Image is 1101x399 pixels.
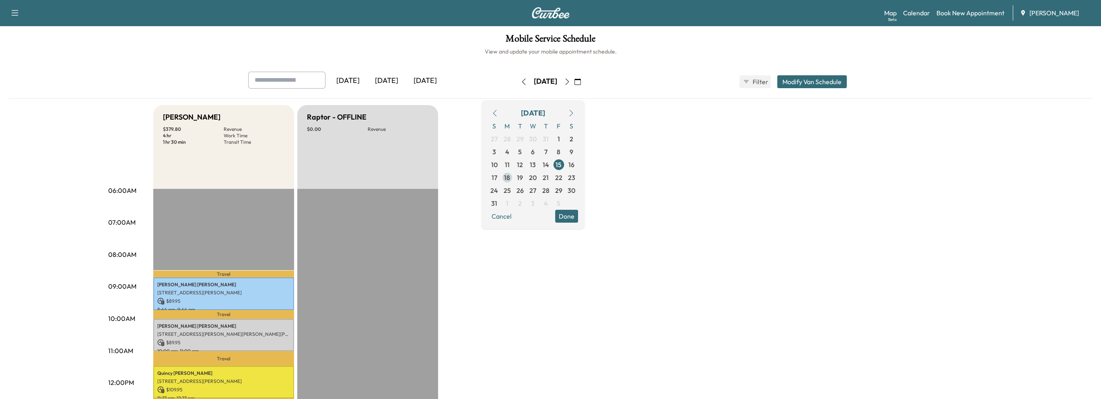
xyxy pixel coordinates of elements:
[307,126,368,132] p: $ 0.00
[157,298,290,305] p: $ 89.95
[557,147,560,157] span: 8
[491,198,497,208] span: 31
[504,186,511,195] span: 25
[531,198,535,208] span: 3
[556,160,562,170] span: 15
[888,17,897,23] div: Beta
[555,210,578,223] button: Done
[555,173,562,182] span: 22
[542,186,549,195] span: 28
[903,8,930,18] a: Calendar
[491,134,498,144] span: 27
[157,289,290,296] p: [STREET_ADDRESS][PERSON_NAME]
[529,134,537,144] span: 30
[504,173,510,182] span: 18
[884,8,897,18] a: MapBeta
[568,173,575,182] span: 23
[157,306,290,313] p: 8:44 am - 9:44 am
[108,281,136,291] p: 09:00AM
[157,378,290,385] p: [STREET_ADDRESS][PERSON_NAME]
[570,134,573,144] span: 2
[517,186,524,195] span: 26
[490,186,498,195] span: 24
[329,72,367,90] div: [DATE]
[936,8,1004,18] a: Book New Appointment
[368,126,428,132] p: Revenue
[157,339,290,346] p: $ 89.95
[153,310,294,319] p: Travel
[1029,8,1079,18] span: [PERSON_NAME]
[307,112,366,123] h5: Raptor - OFFLINE
[108,217,136,227] p: 07:00AM
[367,72,406,90] div: [DATE]
[543,134,549,144] span: 31
[488,210,515,223] button: Cancel
[163,132,224,139] p: 4 hr
[570,147,573,157] span: 9
[534,76,557,87] div: [DATE]
[543,173,549,182] span: 21
[529,173,537,182] span: 20
[505,160,510,170] span: 11
[543,160,549,170] span: 14
[488,120,501,132] span: S
[157,281,290,288] p: [PERSON_NAME] [PERSON_NAME]
[108,186,136,195] p: 06:00AM
[224,132,284,139] p: Work Time
[406,72,445,90] div: [DATE]
[517,134,524,144] span: 29
[157,348,290,354] p: 10:00 am - 11:00 am
[491,160,498,170] span: 10
[530,160,536,170] span: 13
[531,7,570,19] img: Curbee Logo
[153,271,294,277] p: Travel
[224,126,284,132] p: Revenue
[753,77,767,87] span: Filter
[157,370,290,376] p: Quincy [PERSON_NAME]
[544,147,547,157] span: 7
[568,160,574,170] span: 16
[108,314,135,323] p: 10:00AM
[529,186,536,195] span: 27
[552,120,565,132] span: F
[517,160,523,170] span: 12
[565,120,578,132] span: S
[108,378,134,387] p: 12:00PM
[8,48,1093,56] h6: View and update your mobile appointment schedule.
[163,112,220,123] h5: [PERSON_NAME]
[163,139,224,145] p: 1 hr 30 min
[8,34,1093,48] h1: Mobile Service Schedule
[492,147,496,157] span: 3
[157,386,290,393] p: $ 109.95
[504,134,511,144] span: 28
[539,120,552,132] span: T
[108,346,133,356] p: 11:00AM
[568,186,575,195] span: 30
[521,108,545,119] div: [DATE]
[739,75,771,88] button: Filter
[777,75,847,88] button: Modify Van Schedule
[518,147,522,157] span: 5
[153,351,294,366] p: Travel
[557,198,560,208] span: 5
[544,198,548,208] span: 4
[506,198,508,208] span: 1
[555,186,562,195] span: 29
[492,173,497,182] span: 17
[224,139,284,145] p: Transit Time
[518,198,522,208] span: 2
[527,120,539,132] span: W
[531,147,535,157] span: 6
[108,250,136,259] p: 08:00AM
[157,331,290,337] p: [STREET_ADDRESS][PERSON_NAME][PERSON_NAME][PERSON_NAME][PERSON_NAME]
[514,120,527,132] span: T
[517,173,523,182] span: 19
[501,120,514,132] span: M
[157,323,290,329] p: [PERSON_NAME] [PERSON_NAME]
[505,147,509,157] span: 4
[558,134,560,144] span: 1
[163,126,224,132] p: $ 379.80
